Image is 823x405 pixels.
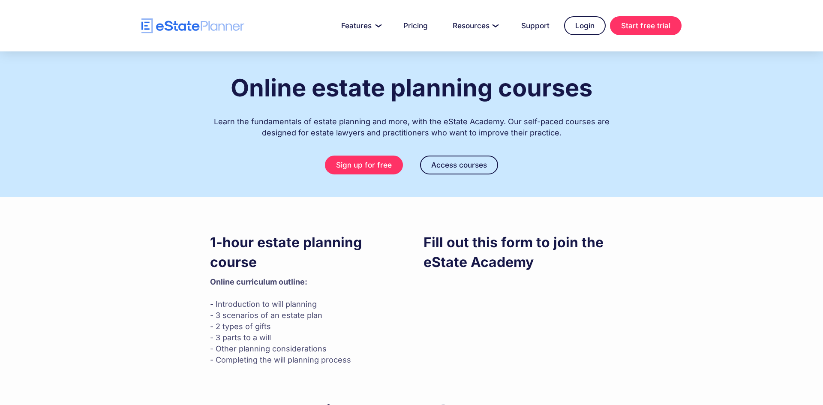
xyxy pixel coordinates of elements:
[420,156,498,174] a: Access courses
[331,17,389,34] a: Features
[442,17,507,34] a: Resources
[141,18,244,33] a: home
[210,277,307,286] strong: Online curriculum outline: ‍
[424,233,613,272] h3: Fill out this form to join the eState Academy
[393,17,438,34] a: Pricing
[610,16,682,35] a: Start free trial
[564,16,606,35] a: Login
[210,276,399,366] p: - Introduction to will planning - 3 scenarios of an estate plan - 2 types of gifts - 3 parts to a...
[210,108,613,138] div: Learn the fundamentals of estate planning and more, with the eState Academy. Our self-paced cours...
[231,75,592,101] h1: Online estate planning courses
[511,17,560,34] a: Support
[325,156,403,174] a: Sign up for free
[210,233,399,272] h3: 1-hour estate planning course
